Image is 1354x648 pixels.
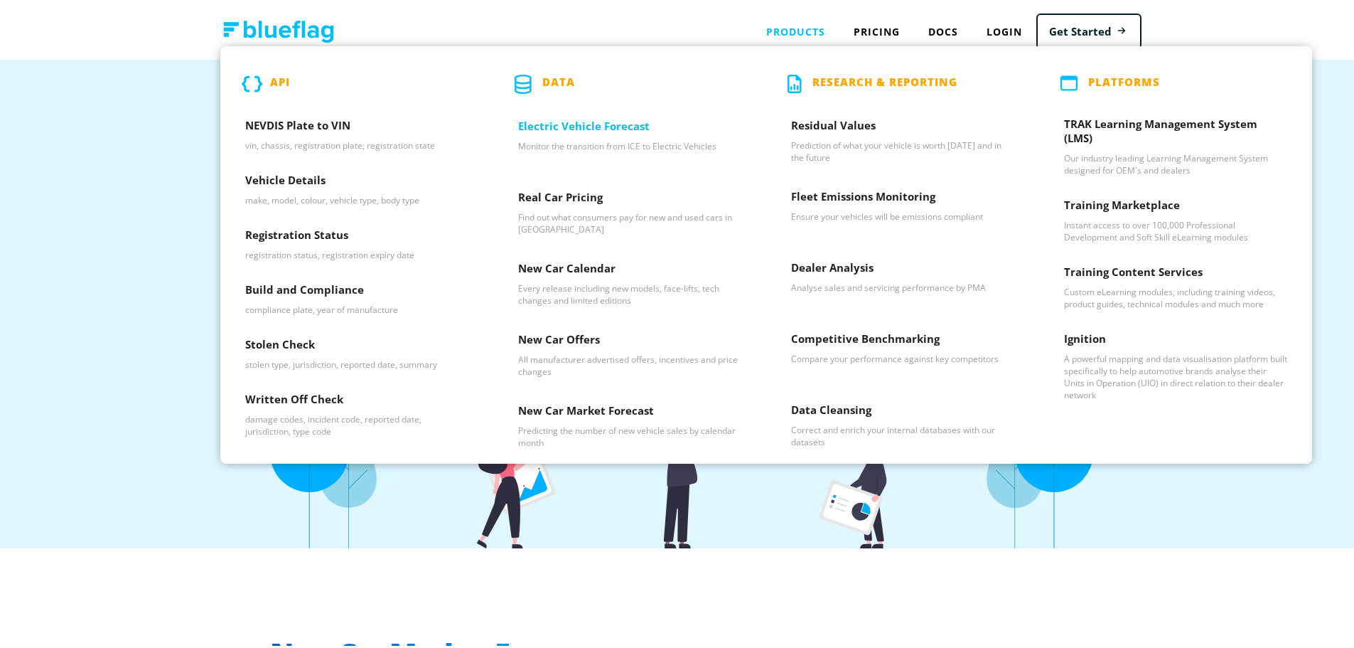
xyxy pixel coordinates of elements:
p: Monitor the transition from ICE to Electric Vehicles [518,137,741,149]
a: Competitive Benchmarking - Compare your performance against key competitors [766,318,1039,389]
h3: Registration Status [245,225,468,246]
p: damage codes, incident code, reported date, jurisdiction, type code [245,410,468,435]
h3: Training Marketplace [1064,195,1287,216]
a: New Car Calendar - Every release including new models, face-lifts, tech changes and limited editions [493,248,766,319]
a: Electric Vehicle Forecast - Monitor the transition from ICE to Electric Vehicles [493,105,766,176]
a: Real Car Pricing - Find out what consumers pay for new and used cars in Australia [493,176,766,248]
a: Get Started [1036,11,1141,47]
p: Correct and enrich your internal databases with our datasets [791,421,1014,445]
a: New Car Offers - All manufacturer advertised offers, incentives and price changes [493,319,766,390]
a: TRAK Learning Management System (LMS) - Our industry leading Learning Management System designed ... [1039,103,1312,184]
h3: Data Cleansing [791,400,1014,421]
h3: Training Content Services [1064,262,1287,283]
h3: Written Off Check [245,389,468,410]
h3: Stolen Check [245,334,468,356]
h3: Dealer Analysis [791,257,1014,279]
p: API [270,72,290,91]
a: Stolen Check - stolen type, jurisdiction, reported date, summary [220,324,493,378]
p: Predicting the number of new vehicle sales by calendar month [518,422,741,446]
a: Vehicle Details - make, model, colour, vehicle type, body type [220,159,493,214]
p: Prediction of what your vehicle is worth [DATE] and in the future [791,137,1014,161]
h3: New Car Offers [518,329,741,351]
a: Training Marketplace - Instant access to over 100,000 Professional Development and Soft Skill eLe... [1039,184,1312,251]
h3: Residual Values [791,115,1014,137]
a: Build and Compliance - compliance plate, year of manufacture [220,269,493,324]
h3: Real Car Pricing [518,187,741,208]
p: Data [542,72,575,91]
h3: Vehicle Details [245,170,468,191]
p: Compare your performance against key competitors [791,350,1014,362]
h3: TRAK Learning Management System (LMS) [1064,114,1287,149]
a: Dealer Analysis - Analyse sales and servicing performance by PMA [766,247,1039,318]
p: Custom eLearning modules, including training videos, product guides, technical modules and much more [1064,283,1287,307]
p: Find out what consumers pay for new and used cars in [GEOGRAPHIC_DATA] [518,208,741,233]
p: vin, chassis, registration plate, registration state [245,137,468,149]
h3: New Car Market Forecast [518,400,741,422]
h3: NEVDIS Plate to VIN [245,115,468,137]
p: registration status, registration expiry date [245,246,468,258]
h3: Build and Compliance [245,280,468,301]
h3: New Car Calendar [518,258,741,280]
div: Products [752,14,839,43]
p: PLATFORMS [1088,72,1160,89]
p: A powerful mapping and data visualisation platform built specifically to help automotive brands a... [1064,350,1287,398]
a: Ignition - A powerful mapping and data visualisation platform built specifically to help automoti... [1039,318,1312,409]
a: NEVDIS Plate to VIN - vin, chassis, registration plate, registration state [220,105,493,159]
p: Instant access to over 100,000 Professional Development and Soft Skill eLearning modules [1064,216,1287,240]
p: Research & Reporting [812,72,957,91]
a: Docs [914,14,972,43]
p: Our industry leading Learning Management System designed for OEM's and dealers [1064,149,1287,174]
h3: Ignition [1064,329,1287,350]
p: stolen type, jurisdiction, reported date, summary [245,356,468,368]
a: Training Content Services - Custom eLearning modules, including training videos, product guides, ... [1039,251,1312,318]
p: All manufacturer advertised offers, incentives and price changes [518,351,741,375]
p: Ensure your vehicles will be emissions compliant [791,208,1014,220]
a: Written Off Check - damage codes, incident code, reported date, jurisdiction, type code [220,378,493,445]
a: Registration Status - registration status, registration expiry date [220,214,493,269]
a: Pricing [839,14,914,43]
a: Residual Values - Prediction of what your vehicle is worth today and in the future [766,105,1039,176]
img: Blue Flag logo [223,18,334,40]
a: Fleet Emissions Monitoring - Ensure your vehicles will be emissions compliant [766,176,1039,247]
p: Analyse sales and servicing performance by PMA [791,279,1014,291]
h3: Electric Vehicle Forecast [518,116,741,137]
a: New Car Market Forecast - Predicting the number of new vehicle sales by calendar month [493,390,766,461]
a: Login to Blue Flag application [972,14,1036,43]
p: make, model, colour, vehicle type, body type [245,191,468,203]
h3: Fleet Emissions Monitoring [791,186,1014,208]
p: Every release including new models, face-lifts, tech changes and limited editions [518,280,741,304]
a: Data Cleansing - Correct and enrich your internal databases with our datasets [766,389,1039,460]
h3: Competitive Benchmarking [791,329,1014,350]
p: compliance plate, year of manufacture [245,301,468,313]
